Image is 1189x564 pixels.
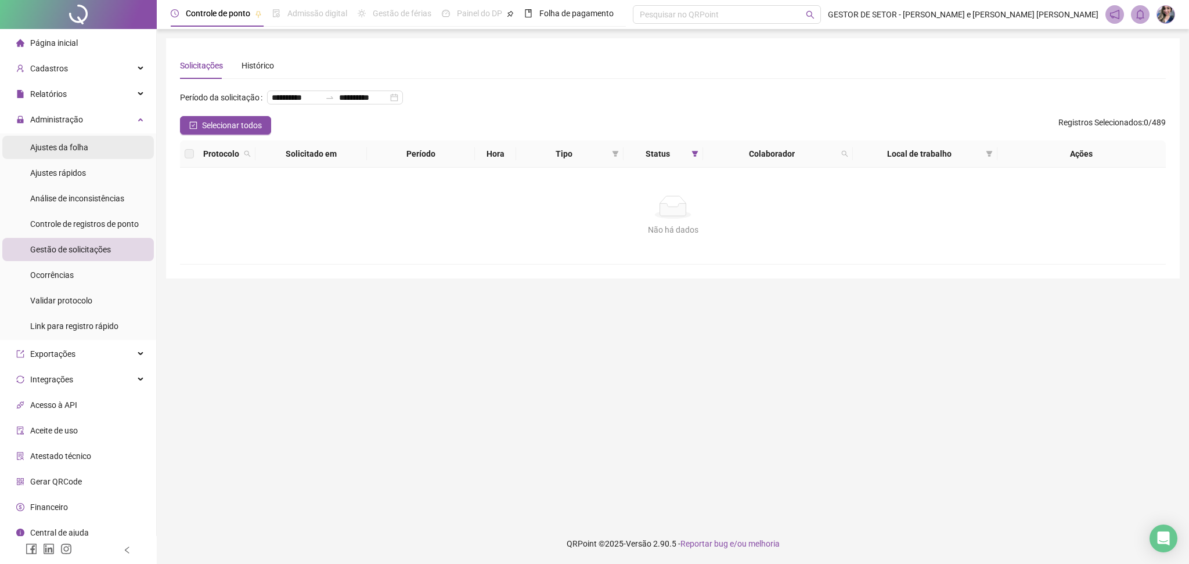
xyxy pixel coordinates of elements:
[373,9,431,18] span: Gestão de férias
[16,478,24,486] span: qrcode
[30,477,82,486] span: Gerar QRCode
[1157,6,1174,23] img: 14119
[442,9,450,17] span: dashboard
[325,93,334,102] span: to
[203,147,239,160] span: Protocolo
[30,528,89,537] span: Central de ajuda
[986,150,993,157] span: filter
[16,375,24,384] span: sync
[26,543,37,555] span: facebook
[255,140,367,168] th: Solicitado em
[1058,116,1166,135] span: : 0 / 489
[457,9,502,18] span: Painel do DP
[16,503,24,511] span: dollar
[194,223,1152,236] div: Não há dados
[186,9,250,18] span: Controle de ponto
[180,59,223,72] div: Solicitações
[30,89,67,99] span: Relatórios
[1150,525,1177,552] div: Open Intercom Messenger
[255,10,262,17] span: pushpin
[1002,147,1161,160] div: Ações
[30,426,78,435] span: Aceite de uso
[16,452,24,460] span: solution
[30,115,83,124] span: Administração
[123,546,131,554] span: left
[539,9,614,18] span: Folha de pagamento
[16,90,24,98] span: file
[367,140,475,168] th: Período
[358,9,366,17] span: sun
[180,116,271,135] button: Selecionar todos
[1058,118,1142,127] span: Registros Selecionados
[680,539,780,548] span: Reportar bug e/ou melhoria
[610,145,621,162] span: filter
[857,147,981,160] span: Local de trabalho
[841,150,848,157] span: search
[806,10,815,19] span: search
[689,145,701,162] span: filter
[287,9,347,18] span: Admissão digital
[189,121,197,129] span: check-square
[16,115,24,124] span: lock
[157,523,1189,564] footer: QRPoint © 2025 - 2.90.5 -
[30,219,139,229] span: Controle de registros de ponto
[30,270,74,280] span: Ocorrências
[43,543,55,555] span: linkedin
[16,350,24,358] span: export
[244,150,251,157] span: search
[475,140,516,168] th: Hora
[30,296,92,305] span: Validar protocolo
[524,9,532,17] span: book
[242,145,253,162] span: search
[180,88,267,107] label: Período da solicitação
[30,349,75,359] span: Exportações
[30,375,73,384] span: Integrações
[272,9,280,17] span: file-done
[521,147,608,160] span: Tipo
[171,9,179,17] span: clock-circle
[30,143,88,152] span: Ajustes da folha
[30,38,78,48] span: Página inicial
[202,119,262,132] span: Selecionar todos
[16,401,24,409] span: api
[30,168,86,178] span: Ajustes rápidos
[60,543,72,555] span: instagram
[507,10,514,17] span: pushpin
[708,147,837,160] span: Colaborador
[30,245,111,254] span: Gestão de solicitações
[30,321,118,331] span: Link para registro rápido
[16,529,24,537] span: info-circle
[325,93,334,102] span: swap-right
[16,426,24,435] span: audit
[30,194,124,203] span: Análise de inconsistências
[16,64,24,73] span: user-add
[628,147,686,160] span: Status
[242,59,274,72] div: Histórico
[30,64,68,73] span: Cadastros
[612,150,619,157] span: filter
[1135,9,1145,20] span: bell
[16,39,24,47] span: home
[30,400,77,410] span: Acesso à API
[839,145,851,162] span: search
[691,150,698,157] span: filter
[30,451,91,461] span: Atestado técnico
[828,8,1098,21] span: GESTOR DE SETOR - [PERSON_NAME] e [PERSON_NAME] [PERSON_NAME]
[983,145,995,162] span: filter
[1109,9,1120,20] span: notification
[626,539,651,548] span: Versão
[30,502,68,512] span: Financeiro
